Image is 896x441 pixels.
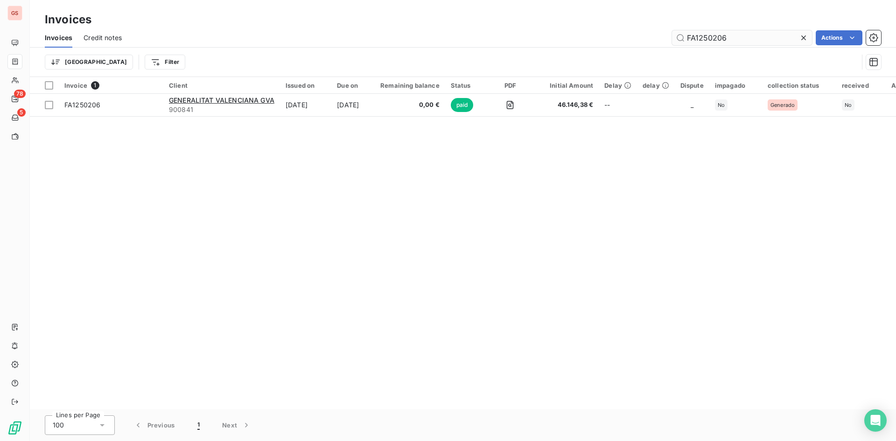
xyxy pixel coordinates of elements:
[7,110,22,125] a: 5
[842,82,880,89] div: received
[145,55,185,70] button: Filter
[380,82,440,89] div: Remaining balance
[7,91,22,106] a: 78
[845,102,852,108] span: No
[691,101,693,109] span: _
[493,82,527,89] div: PDF
[604,82,631,89] div: Delay
[286,82,326,89] div: Issued on
[768,82,831,89] div: collection status
[122,415,186,435] button: Previous
[539,100,593,110] span: 46.146,38 €
[45,33,72,42] span: Invoices
[280,94,331,116] td: [DATE]
[451,82,482,89] div: Status
[864,409,887,432] div: Open Intercom Messenger
[380,100,440,110] span: 0,00 €
[84,33,122,42] span: Credit notes
[718,102,725,108] span: No
[680,82,704,89] div: Dispute
[451,98,474,112] span: paid
[169,105,274,114] span: 900841
[169,96,274,104] span: GENERALITAT VALENCIANA GVA
[53,420,64,430] span: 100
[14,90,26,98] span: 78
[770,102,795,108] span: Generado
[64,82,87,89] span: Invoice
[816,30,862,45] button: Actions
[331,94,375,116] td: [DATE]
[17,108,26,117] span: 5
[211,415,262,435] button: Next
[672,30,812,45] input: Search
[7,420,22,435] img: Logo LeanPay
[715,82,756,89] div: impagado
[197,420,200,430] span: 1
[45,11,91,28] h3: Invoices
[186,415,211,435] button: 1
[169,82,274,89] div: Client
[539,82,593,89] div: Initial Amount
[45,55,133,70] button: [GEOGRAPHIC_DATA]
[7,6,22,21] div: GS
[599,94,637,116] td: --
[337,82,369,89] div: Due on
[643,82,669,89] div: delay
[91,81,99,90] span: 1
[64,101,100,109] span: FA1250206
